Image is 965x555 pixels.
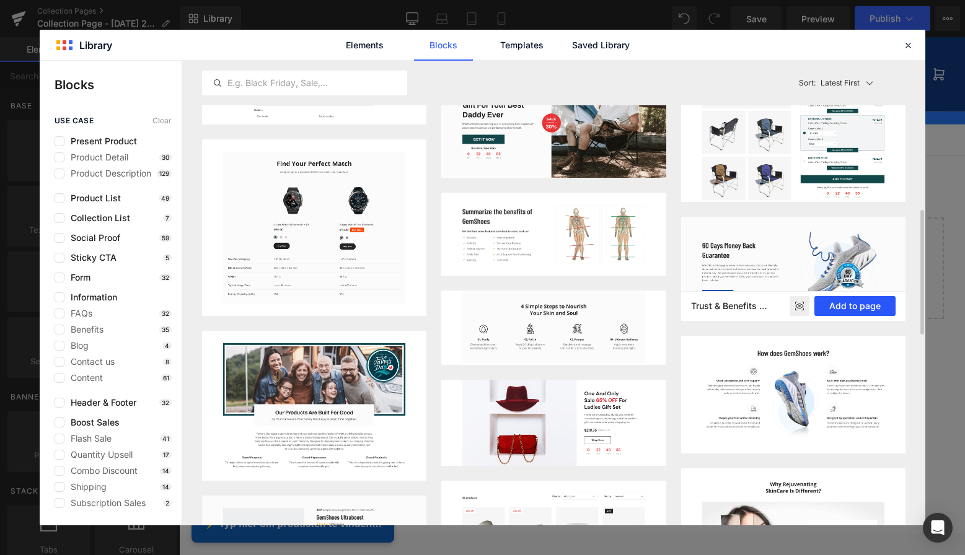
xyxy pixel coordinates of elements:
img: image [441,380,666,466]
p: 14 [160,467,172,474]
p: 30 [159,154,172,161]
a: Frezen & Zagen [216,75,313,87]
p: Blocks [55,76,182,94]
p: 32 [159,310,172,317]
span: Product Description [64,168,151,178]
span: » [37,98,40,107]
p: 32 [159,274,172,281]
span: Product List [64,193,121,203]
p: Latest First [821,77,860,89]
span: NL (EUR €) [640,33,700,42]
span: Form [64,273,90,282]
img: MZS Gereedschap [12,22,143,53]
a: Explore Blocks [276,209,388,234]
span: Combo Discount [64,466,138,476]
p: or Drag & Drop elements from left sidebar [41,244,745,253]
span: Sticky CTA [64,253,117,263]
span: use case [55,116,94,125]
p: 49 [159,194,172,202]
button: Zoeken [418,25,478,50]
img: image [441,291,666,362]
img: image [681,336,906,454]
img: image [441,68,666,177]
p: 61 [161,374,172,382]
a: Saved Library [571,30,630,61]
input: Zoek producten [247,23,480,52]
button: Latest FirstSort:Latest First [794,61,906,105]
span: Information [64,292,117,302]
span: Zoeken [441,32,472,43]
span: Clear [152,116,172,125]
button: Nederland NL (EUR €) [640,24,707,51]
span: MZS Gereedschap [45,98,110,107]
div: 1 [206,464,218,476]
a: Blocks [414,30,473,61]
p: 14 [160,483,172,491]
p: 129 [157,170,172,177]
a: Catalogus [133,75,206,87]
span: Sort: [799,79,816,87]
img: image [441,193,666,276]
p: 17 [161,451,172,458]
span: Quantity Upsell [64,450,133,460]
span: Shipping [64,482,107,492]
p: 4 [162,342,172,349]
span: ⚡ Typ hier om producten te vinden… [25,479,203,495]
img: Nederland [640,33,653,42]
div: Preview [790,296,809,316]
a: Metaalbewerking [323,75,426,87]
img: image [202,139,426,316]
h5: Trust & Benefits / GemShoes [691,300,769,312]
span: Header & Footer [64,398,136,408]
a: Onze merken [524,75,610,87]
span: Content [64,373,103,383]
span: Social Proof [64,233,120,243]
p: 2 [163,499,172,507]
p: [EMAIL_ADDRESS][DOMAIN_NAME] [509,33,617,52]
a: Elements [335,30,394,61]
span: Present Product [64,136,137,146]
a: Scheppach [437,75,514,87]
span: Boost Sales [64,417,120,427]
div: Open Intercom Messenger [923,513,953,543]
span: Flash Sale [64,434,112,444]
p: 41 [160,435,172,442]
p: 59 [159,234,172,242]
p: 5 [163,254,172,261]
span: FAQs [64,308,92,318]
img: image [681,217,906,320]
a: Home [12,98,33,107]
a: Auto gereedschap [15,75,123,87]
img: image [681,7,906,212]
span: Blog [64,341,89,351]
span: Subscription Sales [64,498,146,508]
a: Templates [493,30,552,61]
span: Benefits [64,325,104,334]
span: Contact us [64,357,115,367]
p: 7 [163,214,172,222]
p: 32 [159,399,172,406]
p: 35 [159,326,172,333]
p: [PHONE_NUMBER] [509,22,617,33]
span: Collection List [64,213,130,223]
img: image [202,331,426,481]
a: Add Single Section [398,209,509,234]
span: Product Detail [64,152,128,162]
p: 8 [163,358,172,365]
input: E.g. Black Friday, Sale,... [203,76,407,90]
button: Add to page [814,296,896,316]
